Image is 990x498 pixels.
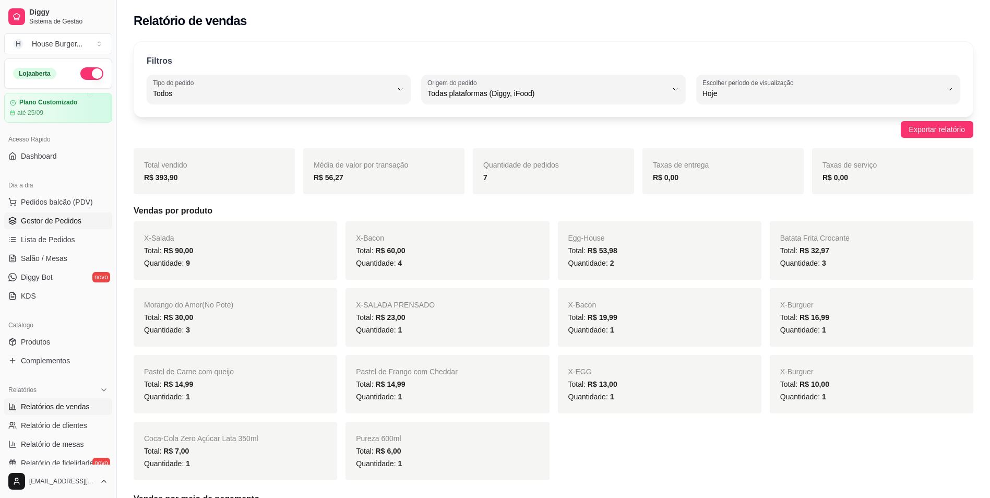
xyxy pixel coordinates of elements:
[356,326,402,334] span: Quantidade:
[356,380,405,388] span: Total:
[29,8,108,17] span: Diggy
[780,380,829,388] span: Total:
[21,458,93,468] span: Relatório de fidelidade
[144,447,189,455] span: Total:
[356,301,435,309] span: X-SALADA PRENSADO
[32,39,82,49] div: House Burger ...
[4,177,112,194] div: Dia a dia
[4,352,112,369] a: Complementos
[398,259,402,267] span: 4
[588,380,617,388] span: R$ 13,00
[4,469,112,494] button: [EMAIL_ADDRESS][DOMAIN_NAME]
[909,124,965,135] span: Exportar relatório
[21,272,53,282] span: Diggy Bot
[186,326,190,334] span: 3
[780,246,829,255] span: Total:
[780,301,814,309] span: X-Burguer
[356,393,402,401] span: Quantidade:
[427,78,480,87] label: Origem do pedido
[4,148,112,164] a: Dashboard
[653,161,709,169] span: Taxas de entrega
[398,393,402,401] span: 1
[568,367,592,376] span: X-EGG
[398,459,402,468] span: 1
[144,234,174,242] span: X-Salada
[29,17,108,26] span: Sistema de Gestão
[314,173,343,182] strong: R$ 56,27
[144,161,187,169] span: Total vendido
[822,173,848,182] strong: R$ 0,00
[653,173,678,182] strong: R$ 0,00
[21,401,90,412] span: Relatórios de vendas
[21,420,87,431] span: Relatório de clientes
[702,88,941,99] span: Hoje
[376,313,405,322] span: R$ 23,00
[13,39,23,49] span: H
[21,151,57,161] span: Dashboard
[696,75,960,104] button: Escolher período de visualizaçãoHoje
[153,78,197,87] label: Tipo do pedido
[144,173,178,182] strong: R$ 393,90
[4,212,112,229] a: Gestor de Pedidos
[610,393,614,401] span: 1
[163,313,193,322] span: R$ 30,00
[822,161,877,169] span: Taxas de serviço
[21,355,70,366] span: Complementos
[4,317,112,334] div: Catálogo
[4,231,112,248] a: Lista de Pedidos
[163,246,193,255] span: R$ 90,00
[568,234,605,242] span: Egg-House
[134,205,973,217] h5: Vendas por produto
[147,55,172,67] p: Filtros
[17,109,43,117] article: até 25/09
[376,447,401,455] span: R$ 6,00
[800,313,829,322] span: R$ 16,99
[376,246,405,255] span: R$ 60,00
[800,380,829,388] span: R$ 10,00
[186,459,190,468] span: 1
[568,246,617,255] span: Total:
[376,380,405,388] span: R$ 14,99
[4,194,112,210] button: Pedidos balcão (PDV)
[568,393,614,401] span: Quantidade:
[21,337,50,347] span: Produtos
[144,393,190,401] span: Quantidade:
[4,436,112,453] a: Relatório de mesas
[186,259,190,267] span: 9
[144,434,258,443] span: Coca-Cola Zero Açúcar Lata 350ml
[4,417,112,434] a: Relatório de clientes
[421,75,685,104] button: Origem do pedidoTodas plataformas (Diggy, iFood)
[144,459,190,468] span: Quantidade:
[144,380,193,388] span: Total:
[163,447,189,455] span: R$ 7,00
[568,326,614,334] span: Quantidade:
[610,259,614,267] span: 2
[144,326,190,334] span: Quantidade:
[356,447,401,455] span: Total:
[21,439,84,449] span: Relatório de mesas
[568,259,614,267] span: Quantidade:
[483,173,487,182] strong: 7
[4,269,112,286] a: Diggy Botnovo
[427,88,666,99] span: Todas plataformas (Diggy, iFood)
[21,216,81,226] span: Gestor de Pedidos
[356,434,401,443] span: Pureza 600ml
[21,197,93,207] span: Pedidos balcão (PDV)
[356,246,405,255] span: Total:
[588,246,617,255] span: R$ 53,98
[29,477,96,485] span: [EMAIL_ADDRESS][DOMAIN_NAME]
[163,380,193,388] span: R$ 14,99
[356,234,384,242] span: X-Bacon
[21,234,75,245] span: Lista de Pedidos
[822,259,826,267] span: 3
[186,393,190,401] span: 1
[4,131,112,148] div: Acesso Rápido
[780,393,826,401] span: Quantidade:
[144,313,193,322] span: Total:
[780,326,826,334] span: Quantidade:
[144,259,190,267] span: Quantidade:
[4,334,112,350] a: Produtos
[4,455,112,471] a: Relatório de fidelidadenovo
[780,313,829,322] span: Total:
[144,246,193,255] span: Total:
